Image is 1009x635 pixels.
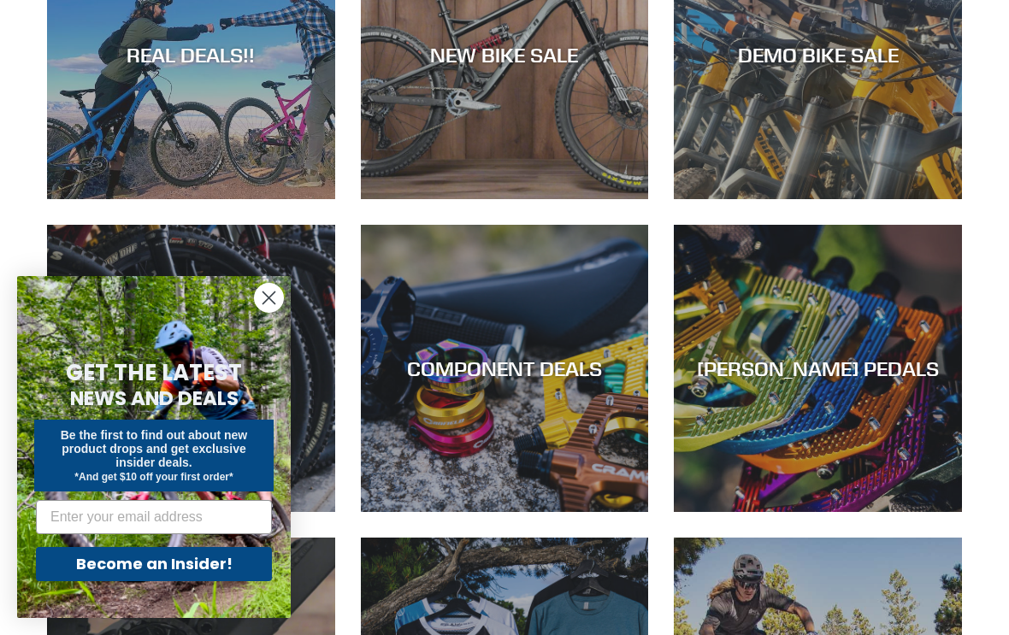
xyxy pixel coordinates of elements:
[61,428,248,469] span: Be the first to find out about new product drops and get exclusive insider deals.
[361,43,649,68] div: NEW BIKE SALE
[74,471,233,483] span: *And get $10 off your first order*
[674,225,962,513] a: [PERSON_NAME] PEDALS
[254,283,284,313] button: Close dialog
[36,547,272,581] button: Become an Insider!
[47,43,335,68] div: REAL DEALS!!
[36,500,272,534] input: Enter your email address
[674,43,962,68] div: DEMO BIKE SALE
[361,356,649,380] div: COMPONENT DEALS
[361,225,649,513] a: COMPONENT DEALS
[70,385,239,412] span: NEWS AND DEALS
[66,357,242,388] span: GET THE LATEST
[674,356,962,380] div: [PERSON_NAME] PEDALS
[47,225,335,513] a: WHEELSET DEALS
